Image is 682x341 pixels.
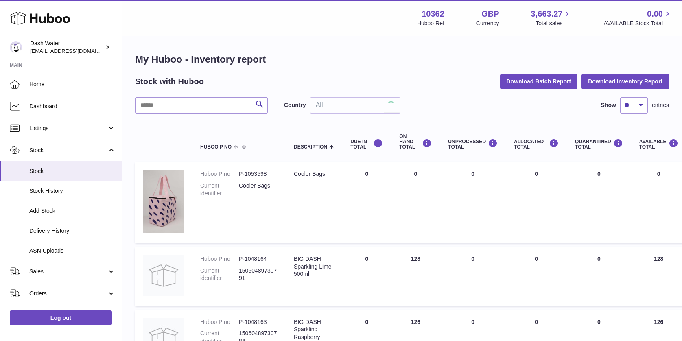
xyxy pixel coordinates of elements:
[647,9,663,20] span: 0.00
[506,162,567,243] td: 0
[239,255,278,263] dd: P-1048164
[30,48,120,54] span: [EMAIL_ADDRESS][DOMAIN_NAME]
[652,101,669,109] span: entries
[506,247,567,306] td: 0
[597,256,601,262] span: 0
[200,255,239,263] dt: Huboo P no
[417,20,444,27] div: Huboo Ref
[135,76,204,87] h2: Stock with Huboo
[239,170,278,178] dd: P-1053598
[200,318,239,326] dt: Huboo P no
[597,319,601,325] span: 0
[239,318,278,326] dd: P-1048163
[350,139,383,150] div: DUE IN TOTAL
[10,310,112,325] a: Log out
[200,182,239,197] dt: Current identifier
[603,9,672,27] a: 0.00 AVAILABLE Stock Total
[294,170,334,178] div: Cooler Bags
[481,9,499,20] strong: GBP
[342,162,391,243] td: 0
[200,144,232,150] span: Huboo P no
[29,247,116,255] span: ASN Uploads
[143,170,184,233] img: product image
[30,39,103,55] div: Dash Water
[143,255,184,296] img: product image
[603,20,672,27] span: AVAILABLE Stock Total
[29,207,116,215] span: Add Stock
[29,167,116,175] span: Stock
[639,139,678,150] div: AVAILABLE Total
[135,53,669,66] h1: My Huboo - Inventory report
[531,9,572,27] a: 3,663.27 Total sales
[391,162,440,243] td: 0
[448,139,498,150] div: UNPROCESSED Total
[239,267,278,282] dd: 15060489730791
[10,41,22,53] img: bea@dash-water.com
[575,139,623,150] div: QUARANTINED Total
[440,247,506,306] td: 0
[200,170,239,178] dt: Huboo P no
[200,267,239,282] dt: Current identifier
[342,247,391,306] td: 0
[29,290,107,297] span: Orders
[294,144,327,150] span: Description
[597,170,601,177] span: 0
[391,247,440,306] td: 128
[601,101,616,109] label: Show
[514,139,559,150] div: ALLOCATED Total
[29,268,107,275] span: Sales
[294,255,334,278] div: BIG DASH Sparkling Lime 500ml
[29,103,116,110] span: Dashboard
[29,146,107,154] span: Stock
[29,81,116,88] span: Home
[476,20,499,27] div: Currency
[531,9,563,20] span: 3,663.27
[29,227,116,235] span: Delivery History
[422,9,444,20] strong: 10362
[29,125,107,132] span: Listings
[239,182,278,197] dd: Cooler Bags
[29,187,116,195] span: Stock History
[500,74,578,89] button: Download Batch Report
[536,20,572,27] span: Total sales
[581,74,669,89] button: Download Inventory Report
[284,101,306,109] label: Country
[399,134,432,150] div: ON HAND Total
[440,162,506,243] td: 0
